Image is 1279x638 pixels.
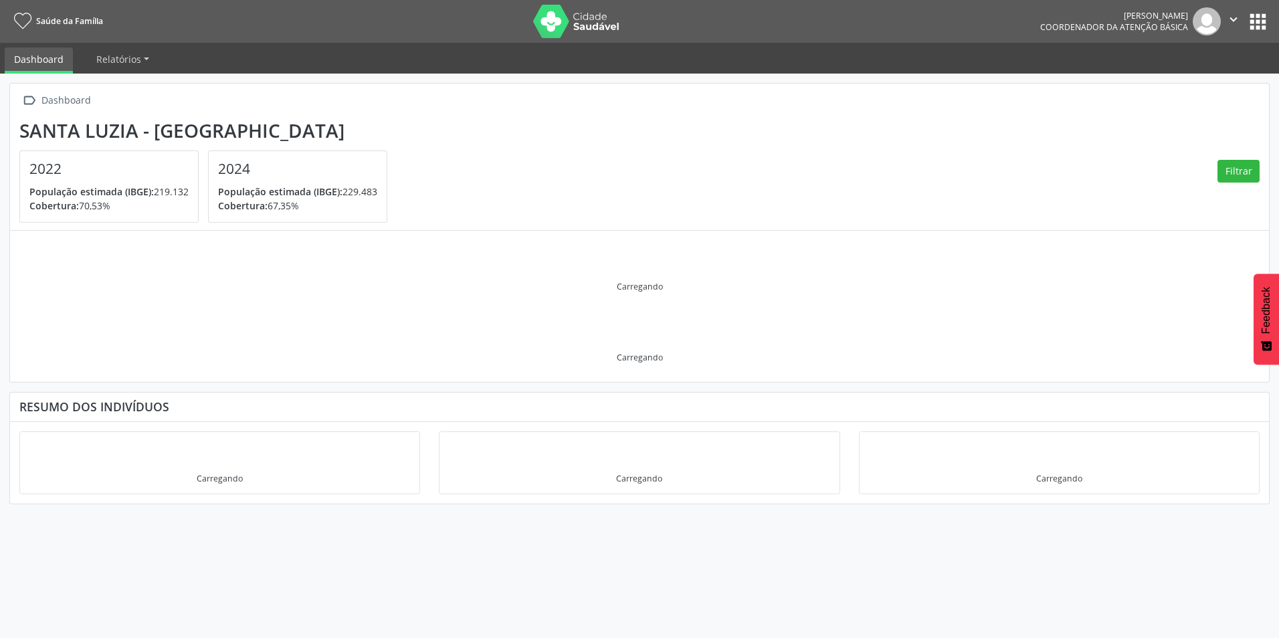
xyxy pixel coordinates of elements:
[1221,7,1246,35] button: 
[218,199,377,213] p: 67,35%
[616,473,662,484] div: Carregando
[29,161,189,177] h4: 2022
[29,185,189,199] p: 219.132
[1040,10,1188,21] div: [PERSON_NAME]
[218,161,377,177] h4: 2024
[218,185,377,199] p: 229.483
[1254,274,1279,364] button: Feedback - Mostrar pesquisa
[36,15,103,27] span: Saúde da Família
[1260,287,1272,334] span: Feedback
[617,352,663,363] div: Carregando
[9,10,103,32] a: Saúde da Família
[19,120,397,142] div: Santa Luzia - [GEOGRAPHIC_DATA]
[39,91,93,110] div: Dashboard
[197,473,243,484] div: Carregando
[617,281,663,292] div: Carregando
[87,47,159,71] a: Relatórios
[29,199,189,213] p: 70,53%
[1246,10,1270,33] button: apps
[19,399,1260,414] div: Resumo dos indivíduos
[1040,21,1188,33] span: Coordenador da Atenção Básica
[19,91,93,110] a:  Dashboard
[1226,12,1241,27] i: 
[1217,160,1260,183] button: Filtrar
[218,185,342,198] span: População estimada (IBGE):
[19,91,39,110] i: 
[96,53,141,66] span: Relatórios
[29,185,154,198] span: População estimada (IBGE):
[5,47,73,74] a: Dashboard
[218,199,268,212] span: Cobertura:
[1036,473,1082,484] div: Carregando
[1193,7,1221,35] img: img
[29,199,79,212] span: Cobertura:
